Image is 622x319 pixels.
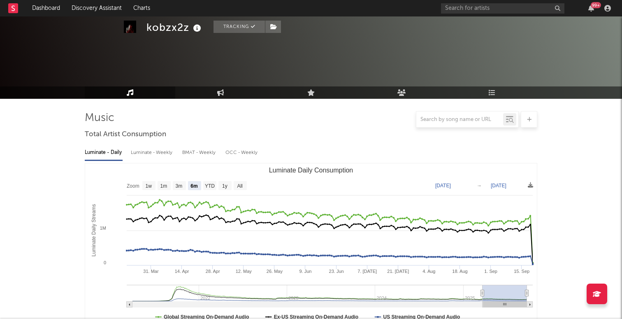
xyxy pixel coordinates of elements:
[477,183,482,189] text: →
[205,183,215,189] text: YTD
[182,146,217,160] div: BMAT - Weekly
[329,269,344,274] text: 23. Jun
[206,269,220,274] text: 28. Apr
[131,146,174,160] div: Luminate - Weekly
[357,269,377,274] text: 7. [DATE]
[452,269,467,274] text: 18. Aug
[160,183,167,189] text: 1m
[176,183,183,189] text: 3m
[146,183,152,189] text: 1w
[214,21,265,33] button: Tracking
[591,2,601,8] div: 99 +
[237,183,242,189] text: All
[441,3,564,14] input: Search for artists
[387,269,409,274] text: 21. [DATE]
[100,226,106,231] text: 1M
[435,183,451,189] text: [DATE]
[269,167,353,174] text: Luminate Daily Consumption
[190,183,197,189] text: 6m
[91,204,97,256] text: Luminate Daily Streams
[299,269,312,274] text: 9. Jun
[85,146,123,160] div: Luminate - Daily
[127,183,139,189] text: Zoom
[267,269,283,274] text: 26. May
[236,269,252,274] text: 12. May
[175,269,189,274] text: 14. Apr
[491,183,506,189] text: [DATE]
[85,130,166,140] span: Total Artist Consumption
[143,269,159,274] text: 31. Mar
[484,269,497,274] text: 1. Sep
[104,260,106,265] text: 0
[588,5,594,12] button: 99+
[225,146,258,160] div: OCC - Weekly
[146,21,203,34] div: kobzx2z
[422,269,435,274] text: 4. Aug
[222,183,227,189] text: 1y
[416,116,503,123] input: Search by song name or URL
[514,269,529,274] text: 15. Sep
